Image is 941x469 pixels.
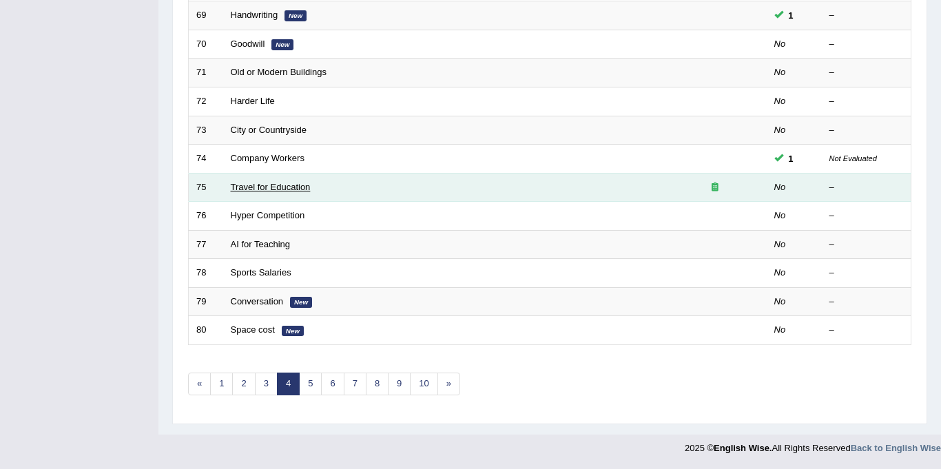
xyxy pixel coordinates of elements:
[366,373,389,395] a: 8
[410,373,437,395] a: 10
[231,324,275,335] a: Space cost
[829,9,904,22] div: –
[774,67,786,77] em: No
[829,238,904,251] div: –
[671,181,759,194] div: Exam occurring question
[231,125,307,135] a: City or Countryside
[829,181,904,194] div: –
[774,125,786,135] em: No
[829,324,904,337] div: –
[189,202,223,231] td: 76
[290,297,312,308] em: New
[189,59,223,87] td: 71
[685,435,941,455] div: 2025 © All Rights Reserved
[189,30,223,59] td: 70
[231,182,311,192] a: Travel for Education
[189,316,223,345] td: 80
[231,96,275,106] a: Harder Life
[829,38,904,51] div: –
[829,95,904,108] div: –
[388,373,411,395] a: 9
[783,8,799,23] span: You can still take this question
[714,443,772,453] strong: English Wise.
[774,324,786,335] em: No
[189,1,223,30] td: 69
[231,39,265,49] a: Goodwill
[829,154,877,163] small: Not Evaluated
[774,210,786,220] em: No
[189,87,223,116] td: 72
[829,267,904,280] div: –
[774,296,786,306] em: No
[189,287,223,316] td: 79
[189,145,223,174] td: 74
[231,267,291,278] a: Sports Salaries
[437,373,460,395] a: »
[783,152,799,166] span: You can still take this question
[231,210,305,220] a: Hyper Competition
[851,443,941,453] a: Back to English Wise
[282,326,304,337] em: New
[231,153,304,163] a: Company Workers
[299,373,322,395] a: 5
[829,66,904,79] div: –
[271,39,293,50] em: New
[232,373,255,395] a: 2
[189,230,223,259] td: 77
[774,182,786,192] em: No
[189,173,223,202] td: 75
[231,296,284,306] a: Conversation
[774,96,786,106] em: No
[774,267,786,278] em: No
[277,373,300,395] a: 4
[774,39,786,49] em: No
[189,259,223,288] td: 78
[829,209,904,222] div: –
[231,10,278,20] a: Handwriting
[321,373,344,395] a: 6
[344,373,366,395] a: 7
[189,116,223,145] td: 73
[829,124,904,137] div: –
[188,373,211,395] a: «
[210,373,233,395] a: 1
[231,239,290,249] a: AI for Teaching
[231,67,327,77] a: Old or Modern Buildings
[829,295,904,309] div: –
[255,373,278,395] a: 3
[774,239,786,249] em: No
[285,10,307,21] em: New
